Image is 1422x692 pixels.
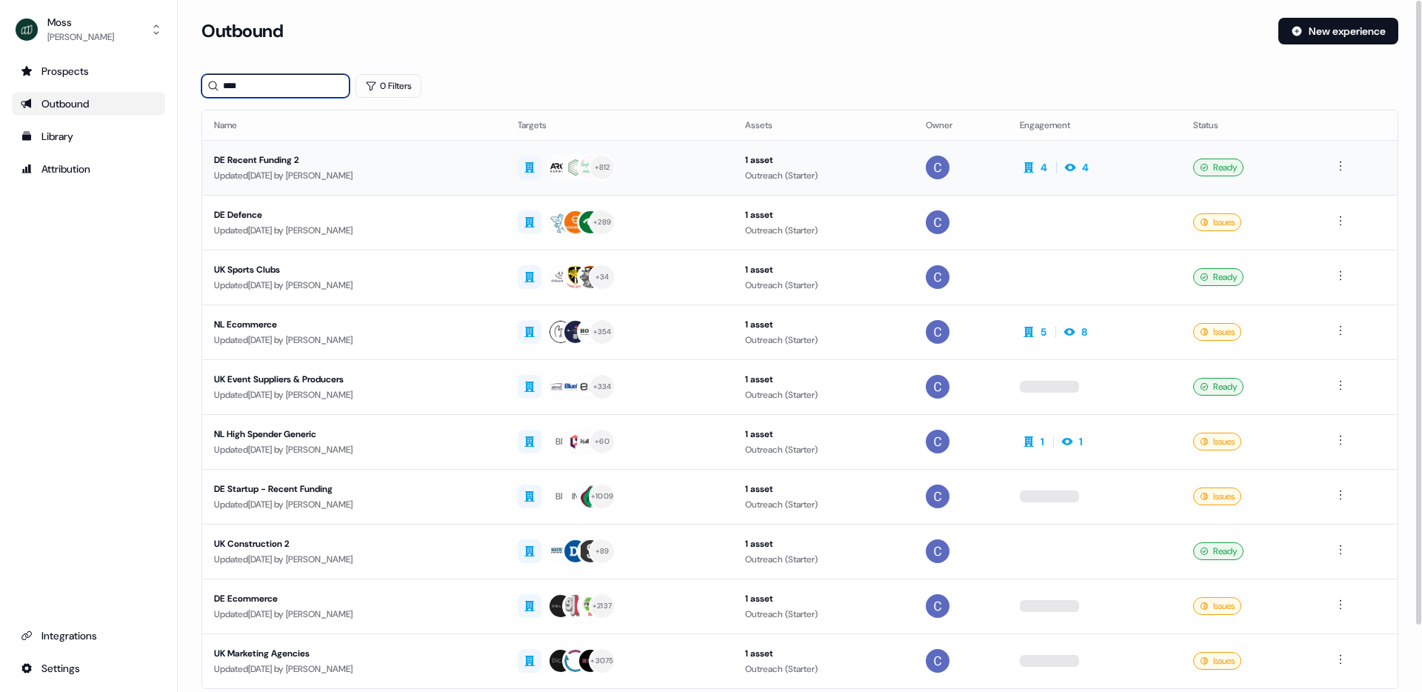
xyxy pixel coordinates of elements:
div: Ready [1193,159,1244,176]
div: 1 [1041,434,1044,449]
div: Prospects [21,64,156,79]
div: Outreach (Starter) [745,278,901,293]
div: Updated [DATE] by [PERSON_NAME] [214,442,494,457]
th: Status [1181,110,1320,140]
div: Outreach (Starter) [745,333,901,347]
div: UK Event Suppliers & Producers [214,372,494,387]
div: DE Recent Funding 2 [214,153,494,167]
div: [PERSON_NAME] [47,30,114,44]
div: 1 asset [745,317,901,332]
div: Updated [DATE] by [PERSON_NAME] [214,607,494,622]
div: 1 asset [745,153,901,167]
div: 1 asset [745,262,901,277]
img: Catherine [926,594,949,618]
div: DE Defence [214,207,494,222]
div: + 812 [595,161,610,174]
div: NL Ecommerce [214,317,494,332]
div: Updated [DATE] by [PERSON_NAME] [214,278,494,293]
div: Outreach (Starter) [745,223,901,238]
div: Updated [DATE] by [PERSON_NAME] [214,387,494,402]
div: Outreach (Starter) [745,497,901,512]
div: + 89 [595,545,610,558]
div: 5 [1041,325,1047,339]
th: Owner [914,110,1008,140]
div: Ready [1193,378,1244,396]
div: + 289 [593,216,611,229]
th: Targets [506,110,733,140]
img: Catherine [926,265,949,289]
div: + 2137 [592,599,612,613]
th: Engagement [1008,110,1181,140]
div: Outreach (Starter) [745,607,901,622]
div: NL High Spender Generic [214,427,494,442]
a: Go to integrations [12,656,165,680]
img: Catherine [926,210,949,234]
div: Outreach (Starter) [745,442,901,457]
div: + 354 [593,325,612,339]
div: 1 [1079,434,1083,449]
div: Issues [1193,213,1241,231]
img: Catherine [926,649,949,673]
div: 4 [1082,160,1089,175]
button: Moss[PERSON_NAME] [12,12,165,47]
h3: Outbound [201,20,283,42]
th: Assets [733,110,913,140]
div: 8 [1081,325,1087,339]
div: 1 asset [745,646,901,661]
div: 1 asset [745,427,901,442]
div: 4 [1041,160,1047,175]
div: 1 asset [745,536,901,551]
div: DE Ecommerce [214,591,494,606]
div: Settings [21,661,156,676]
a: Go to outbound experience [12,92,165,116]
div: BR [555,434,566,449]
div: Ready [1193,542,1244,560]
div: + 34 [595,270,610,284]
div: 1 asset [745,591,901,606]
div: UK Sports Clubs [214,262,494,277]
div: + 60 [595,435,610,448]
div: UK Construction 2 [214,536,494,551]
img: Catherine [926,430,949,453]
th: Name [202,110,506,140]
div: Issues [1193,488,1241,505]
div: DE Startup - Recent Funding [214,482,494,496]
div: 1 asset [745,372,901,387]
a: Go to integrations [12,624,165,648]
img: Catherine [926,485,949,508]
div: Outreach (Starter) [745,552,901,567]
div: Updated [DATE] by [PERSON_NAME] [214,333,494,347]
div: Moss [47,15,114,30]
div: Updated [DATE] by [PERSON_NAME] [214,662,494,676]
div: Outreach (Starter) [745,662,901,676]
a: Go to templates [12,124,165,148]
div: IN [572,489,579,504]
button: 0 Filters [355,74,421,98]
img: Catherine [926,320,949,344]
img: Catherine [926,375,949,399]
button: New experience [1278,18,1398,44]
div: BR [555,489,566,504]
a: Go to attribution [12,157,165,181]
div: Updated [DATE] by [PERSON_NAME] [214,168,494,183]
div: Updated [DATE] by [PERSON_NAME] [214,497,494,512]
div: 1 asset [745,207,901,222]
div: Outreach (Starter) [745,387,901,402]
div: Updated [DATE] by [PERSON_NAME] [214,552,494,567]
div: Issues [1193,323,1241,341]
img: Catherine [926,539,949,563]
div: + 334 [593,380,612,393]
div: Issues [1193,597,1241,615]
div: UK Marketing Agencies [214,646,494,661]
div: Library [21,129,156,144]
div: Updated [DATE] by [PERSON_NAME] [214,223,494,238]
div: + 1009 [591,490,613,503]
div: Attribution [21,162,156,176]
div: 1 asset [745,482,901,496]
a: Go to prospects [12,59,165,83]
div: Ready [1193,268,1244,286]
div: Integrations [21,628,156,643]
div: + 3075 [590,654,613,668]
div: Outbound [21,96,156,111]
